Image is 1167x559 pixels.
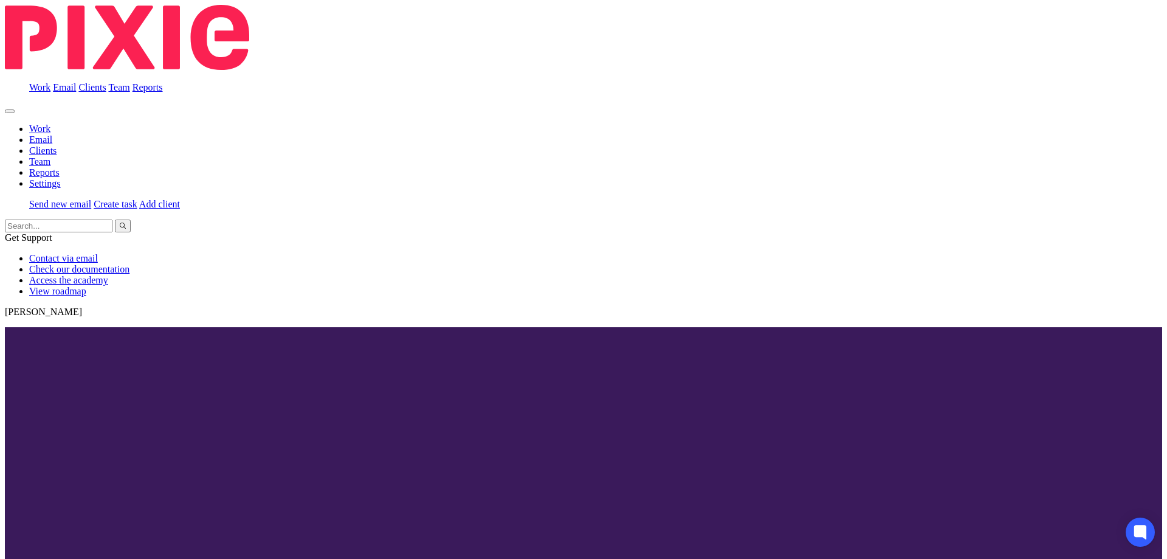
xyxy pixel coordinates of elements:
[29,264,129,274] a: Check our documentation
[29,178,61,189] a: Settings
[29,167,60,178] a: Reports
[29,134,52,145] a: Email
[29,253,98,263] a: Contact via email
[29,123,50,134] a: Work
[5,220,112,232] input: Search
[5,232,52,243] span: Get Support
[29,156,50,167] a: Team
[29,145,57,156] a: Clients
[29,199,91,209] a: Send new email
[133,82,163,92] a: Reports
[108,82,129,92] a: Team
[29,286,86,296] a: View roadmap
[53,82,76,92] a: Email
[29,275,108,285] a: Access the academy
[78,82,106,92] a: Clients
[29,82,50,92] a: Work
[115,220,131,232] button: Search
[5,5,249,70] img: Pixie
[5,307,1162,318] p: [PERSON_NAME]
[139,199,180,209] a: Add client
[94,199,137,209] a: Create task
